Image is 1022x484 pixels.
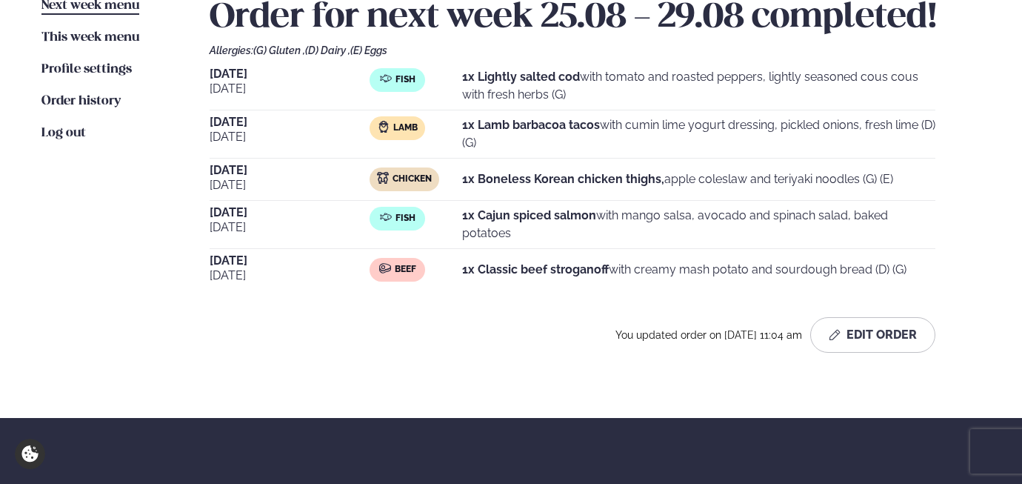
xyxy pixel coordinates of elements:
a: Order history [41,93,121,110]
a: Log out [41,125,86,142]
img: Lamb.svg [378,121,390,133]
p: with tomato and roasted peppers, lightly seasoned cous cous with fresh herbs (G) [462,68,935,104]
a: Profile settings [41,61,132,79]
span: [DATE] [210,68,370,80]
strong: 1x Cajun spiced salmon [462,208,596,222]
strong: 1x Lamb barbacoa tacos [462,118,600,132]
span: (D) Dairy , [305,44,350,56]
span: [DATE] [210,165,370,176]
div: Allergies: [210,44,980,56]
span: [DATE] [210,267,370,285]
p: with mango salsa, avocado and spinach salad, baked potatoes [462,207,935,242]
p: with cumin lime yogurt dressing, pickled onions, fresh lime (D) (G) [462,116,935,152]
span: (G) Gluten , [253,44,305,56]
span: Beef [395,264,416,276]
span: [DATE] [210,219,370,236]
img: beef.svg [379,262,391,274]
span: Order history [41,95,121,107]
span: Lamb [393,122,418,134]
span: Log out [41,127,86,139]
span: [DATE] [210,207,370,219]
a: This week menu [41,29,139,47]
span: [DATE] [210,116,370,128]
span: (E) Eggs [350,44,387,56]
img: fish.svg [380,73,392,84]
span: [DATE] [210,255,370,267]
strong: 1x Boneless Korean chicken thighs, [462,172,664,186]
button: Edit Order [810,317,935,353]
span: You updated order on [DATE] 11:04 am [615,329,804,341]
img: fish.svg [380,211,392,223]
strong: 1x Lightly salted cod [462,70,580,84]
span: Fish [395,213,415,225]
span: Fish [395,74,415,86]
span: Profile settings [41,63,132,76]
p: apple coleslaw and teriyaki noodles (G) (E) [462,170,893,188]
span: [DATE] [210,176,370,194]
span: This week menu [41,31,139,44]
span: [DATE] [210,80,370,98]
span: Chicken [393,173,432,185]
p: with creamy mash potato and sourdough bread (D) (G) [462,261,906,279]
strong: 1x Classic beef stroganoff [462,262,609,276]
span: [DATE] [210,128,370,146]
img: chicken.svg [377,172,389,184]
a: Cookie settings [15,439,45,469]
